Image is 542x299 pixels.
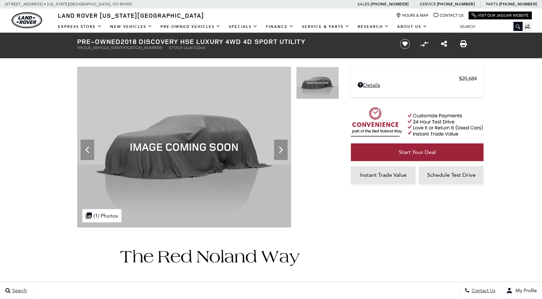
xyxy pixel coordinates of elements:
span: Schedule Test Drive [427,172,476,178]
nav: Main Navigation [54,21,431,33]
button: user-profile-menu [501,282,542,299]
a: New Vehicles [106,21,156,33]
button: Save vehicle [397,38,412,49]
img: Used 2018 Byron Blue Metallic Land Rover HSE Luxury image 1 [77,67,291,227]
a: Pre-Owned Vehicles [156,21,225,33]
span: Contact Us [470,288,495,294]
a: Research [354,21,393,33]
h1: 2018 Discovery HSE Luxury 4WD 4D Sport Utility [77,38,388,45]
a: [STREET_ADDRESS] • [US_STATE][GEOGRAPHIC_DATA], CO 80905 [5,2,132,6]
span: Instant Trade Value [360,172,407,178]
img: Used 2018 Byron Blue Metallic Land Rover HSE Luxury image 1 [296,67,339,99]
span: Parts [486,2,498,6]
a: [PHONE_NUMBER] [371,1,408,7]
a: Land Rover [US_STATE][GEOGRAPHIC_DATA] [54,11,208,19]
span: $20,684 [459,76,477,82]
a: Schedule Test Drive [419,166,484,184]
a: Contact Us [434,13,463,18]
span: UL067226A [184,45,205,50]
input: Search [455,22,523,31]
a: Share this Pre-Owned 2018 Discovery HSE Luxury 4WD 4D Sport Utility [441,40,447,48]
span: Search [11,288,27,294]
span: My Profile [513,288,537,294]
strong: Pre-Owned [77,37,121,46]
a: Print this Pre-Owned 2018 Discovery HSE Luxury 4WD 4D Sport Utility [460,40,467,48]
span: Stock: [169,45,184,50]
span: Service [420,2,436,6]
a: Instant Trade Value [351,166,416,184]
a: Hours & Map [396,13,428,18]
button: Compare vehicle [419,39,429,49]
img: Land Rover [12,12,42,28]
a: EXPRESS STORE [54,21,106,33]
a: [PHONE_NUMBER] [499,1,537,7]
span: Sales [357,2,370,6]
span: VIN: [77,45,85,50]
a: About Us [393,21,431,33]
span: Start Your Deal [399,149,436,155]
a: Finance [262,21,298,33]
a: Details [358,82,477,88]
span: Land Rover [US_STATE][GEOGRAPHIC_DATA] [58,11,204,19]
a: land-rover [12,12,42,28]
a: Service & Parts [298,21,354,33]
a: Specials [225,21,262,33]
div: (1) Photos [82,209,121,222]
a: $20,684 [358,76,477,82]
a: [PHONE_NUMBER] [437,1,475,7]
a: Visit Our Jaguar Website [472,13,529,18]
span: [US_VEHICLE_IDENTIFICATION_NUMBER] [85,45,162,50]
a: Start Your Deal [351,143,484,161]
